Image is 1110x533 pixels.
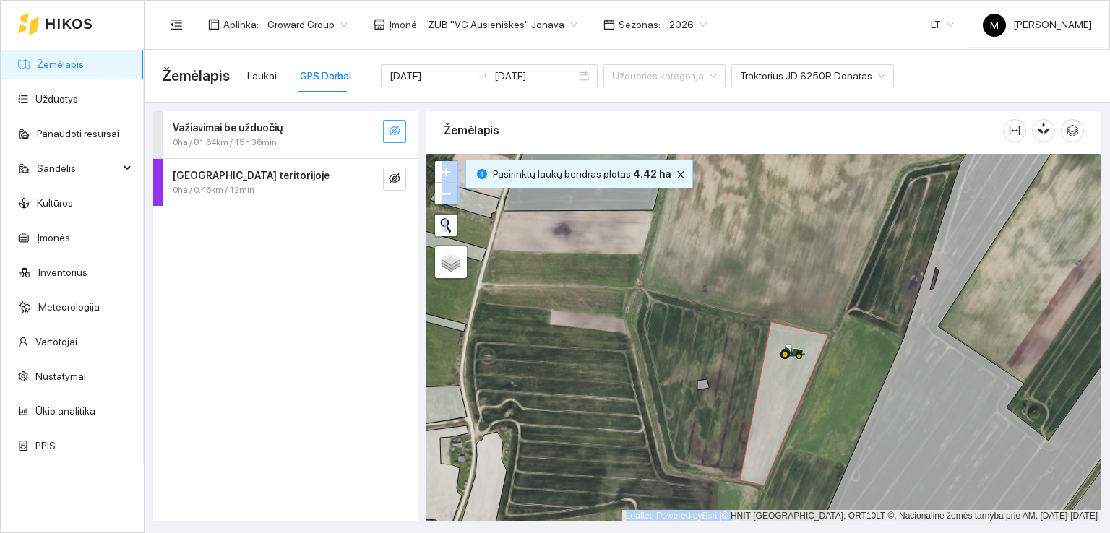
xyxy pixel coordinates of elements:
[223,17,259,32] span: Aplinka :
[626,511,652,521] a: Leaflet
[153,111,418,158] div: Važiavimai be užduočių0ha / 81.64km / 15h 36mineye-invisible
[173,136,277,149] span: 0ha / 81.64km / 15h 36min
[1004,125,1025,136] span: column-width
[435,161,457,183] a: Zoom in
[300,68,351,84] div: GPS Darbai
[477,169,487,179] span: info-circle
[672,166,689,183] button: close
[35,405,95,417] a: Ūkio analitika
[435,183,457,204] a: Zoom out
[740,65,885,87] span: Traktorius JD 6250R Donatas
[702,511,718,521] a: Esri
[37,58,84,70] a: Žemėlapis
[37,128,119,139] a: Panaudoti resursai
[267,14,348,35] span: Groward Group
[173,122,283,134] strong: Važiavimai be užduočių
[35,440,56,451] a: PPIS
[162,10,191,39] button: menu-fold
[247,68,277,84] div: Laukai
[444,110,1003,151] div: Žemėlapis
[35,336,77,347] a: Vartotojai
[37,154,119,183] span: Sandėlis
[428,14,577,35] span: ŽŪB "VG Ausieniškės" Jonava
[383,168,406,191] button: eye-invisible
[389,173,400,186] span: eye-invisible
[633,168,671,180] b: 4.42 ha
[38,301,100,313] a: Meteorologija
[35,93,78,105] a: Užduotys
[931,14,954,35] span: LT
[669,14,707,35] span: 2026
[173,170,330,181] strong: [GEOGRAPHIC_DATA] teritorijoje
[477,70,489,82] span: to
[720,511,722,521] span: |
[990,14,999,37] span: M
[622,510,1101,522] div: | Powered by © HNIT-[GEOGRAPHIC_DATA]; ORT10LT ©, Nacionalinė žemės tarnyba prie AM, [DATE]-[DATE]
[374,19,385,30] span: shop
[493,166,671,182] span: Pasirinktų laukų bendras plotas :
[38,266,87,278] a: Inventorius
[170,18,183,31] span: menu-fold
[442,184,451,202] span: −
[1003,119,1026,142] button: column-width
[37,197,73,209] a: Kultūros
[162,64,230,87] span: Žemėlapis
[153,159,418,206] div: [GEOGRAPHIC_DATA] teritorijoje0ha / 0.46km / 12mineye-invisible
[619,17,661,32] span: Sezonas :
[477,70,489,82] span: swap-right
[389,17,419,32] span: Įmonė :
[435,246,467,278] a: Layers
[673,170,689,180] span: close
[208,19,220,30] span: layout
[173,183,254,197] span: 0ha / 0.46km / 12min
[603,19,615,30] span: calendar
[390,68,471,84] input: Pradžios data
[389,125,400,139] span: eye-invisible
[494,68,576,84] input: Pabaigos data
[37,232,70,243] a: Įmonės
[442,162,451,181] span: +
[35,370,86,382] a: Nustatymai
[383,120,406,143] button: eye-invisible
[435,214,457,236] button: Initiate a new search
[983,19,1092,30] span: [PERSON_NAME]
